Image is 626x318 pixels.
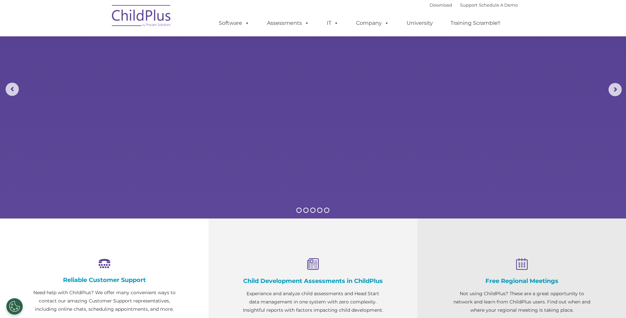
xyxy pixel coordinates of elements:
span: Phone number [92,71,120,76]
p: Need help with ChildPlus? We offer many convenient ways to contact our amazing Customer Support r... [33,289,176,313]
font: | [430,2,518,8]
button: Cookies Settings [6,298,23,315]
a: Software [212,17,256,30]
p: Not using ChildPlus? These are a great opportunity to network and learn from ChildPlus users. Fin... [450,290,593,314]
p: Experience and analyze child assessments and Head Start data management in one system with zero c... [242,290,384,314]
span: Last name [92,44,112,49]
a: Assessments [260,17,316,30]
a: University [400,17,440,30]
a: IT [320,17,345,30]
h4: Child Development Assessments in ChildPlus [242,277,384,285]
h4: Reliable Customer Support [33,276,176,284]
a: Support [460,2,478,8]
a: Company [349,17,396,30]
a: Training Scramble!! [444,17,507,30]
h4: Free Regional Meetings [450,277,593,285]
img: ChildPlus by Procare Solutions [109,0,175,33]
a: Download [430,2,452,8]
a: Schedule A Demo [479,2,518,8]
